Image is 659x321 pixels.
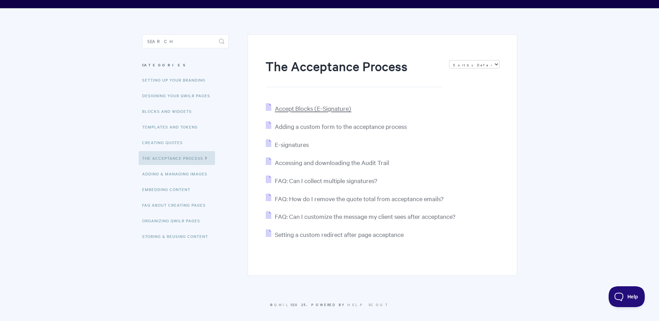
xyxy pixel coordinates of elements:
a: FAQ: How do I remove the quote total from acceptance emails? [266,195,444,203]
a: Storing & Reusing Content [142,229,213,243]
a: Adding & Managing Images [142,167,213,181]
a: Accessing and downloading the Audit Trail [266,158,389,166]
a: Templates and Tokens [142,120,203,134]
span: Powered by [311,302,389,307]
a: FAQ: Can I collect multiple signatures? [266,176,377,184]
h1: The Acceptance Process [265,57,442,87]
select: Page reloads on selection [449,60,500,68]
a: E-signatures [266,140,309,148]
a: Designing Your Qwilr Pages [142,89,215,102]
a: Accept Blocks (E-Signature) [266,104,351,112]
a: FAQ About Creating Pages [142,198,211,212]
a: Qwilr [274,302,293,307]
a: Setting up your Branding [142,73,211,87]
span: Adding a custom form to the acceptance process [275,122,407,130]
iframe: Toggle Customer Support [609,286,645,307]
a: Creating Quotes [142,135,188,149]
a: Setting a custom redirect after page acceptance [266,230,404,238]
span: Setting a custom redirect after page acceptance [275,230,404,238]
a: Blocks and Widgets [142,104,197,118]
a: Organizing Qwilr Pages [142,214,205,228]
span: FAQ: Can I customize the message my client sees after acceptance? [275,212,455,220]
span: Accessing and downloading the Audit Trail [275,158,389,166]
h3: Categories [142,59,229,71]
a: Help Scout [347,302,389,307]
a: Embedding Content [142,182,196,196]
input: Search [142,34,229,48]
a: Adding a custom form to the acceptance process [266,122,407,130]
span: E-signatures [275,140,309,148]
a: FAQ: Can I customize the message my client sees after acceptance? [266,212,455,220]
span: FAQ: How do I remove the quote total from acceptance emails? [275,195,444,203]
span: FAQ: Can I collect multiple signatures? [275,176,377,184]
a: The Acceptance Process [139,151,215,165]
p: © 2025. [142,302,517,308]
span: Accept Blocks (E-Signature) [275,104,351,112]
